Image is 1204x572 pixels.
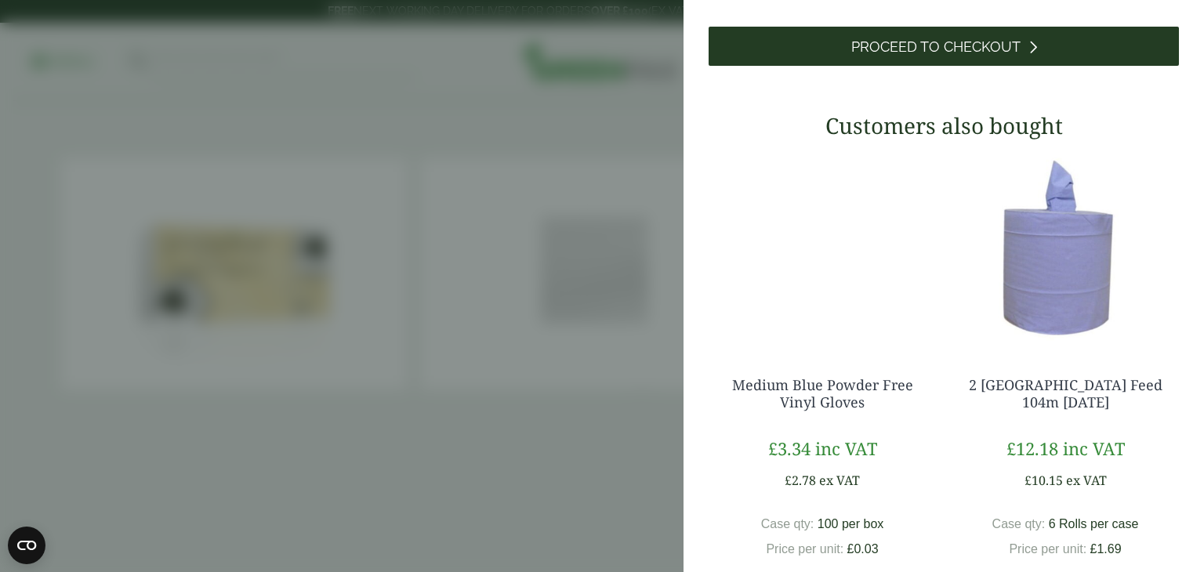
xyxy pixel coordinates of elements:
[815,436,877,460] span: inc VAT
[8,527,45,564] button: Open CMP widget
[851,38,1021,56] span: Proceed to Checkout
[1024,472,1032,489] span: £
[785,472,792,489] span: £
[709,113,1179,139] h3: Customers also bought
[785,472,816,489] bdi: 2.78
[709,27,1179,66] a: Proceed to Checkout
[818,517,884,530] span: 100 per box
[1006,436,1016,460] span: £
[1063,436,1125,460] span: inc VAT
[1009,542,1086,556] span: Price per unit:
[847,542,879,556] bdi: 0.03
[766,542,843,556] span: Price per unit:
[1024,472,1063,489] bdi: 10.15
[732,375,913,411] a: Medium Blue Powder Free Vinyl Gloves
[768,436,778,460] span: £
[1090,542,1122,556] bdi: 1.69
[761,517,814,530] span: Case qty:
[819,472,860,489] span: ex VAT
[952,150,1179,346] img: 3630017-2-Ply-Blue-Centre-Feed-104m
[1090,542,1097,556] span: £
[768,436,811,460] bdi: 3.34
[1066,472,1107,489] span: ex VAT
[847,542,854,556] span: £
[1049,517,1139,530] span: 6 Rolls per case
[992,517,1046,530] span: Case qty:
[1006,436,1058,460] bdi: 12.18
[969,375,1162,411] a: 2 [GEOGRAPHIC_DATA] Feed 104m [DATE]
